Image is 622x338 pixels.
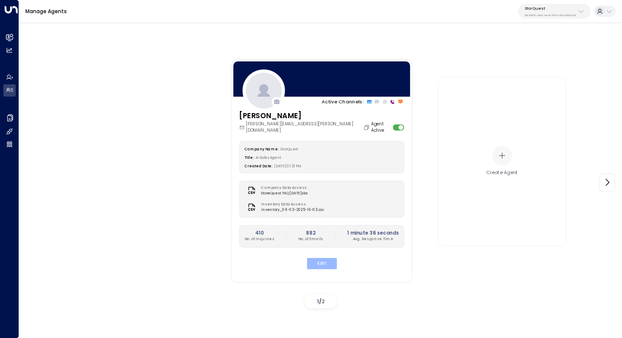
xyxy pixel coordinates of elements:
[317,298,319,305] span: 1
[244,230,274,237] h2: 410
[244,237,274,242] p: No. of Inquiries
[306,258,336,269] button: Edit
[261,185,308,191] label: Company Data Access:
[244,155,253,160] label: Title:
[25,8,67,15] a: Manage Agents
[244,163,272,168] label: Created Date:
[255,155,281,160] span: AI Sales Agent
[347,230,399,237] h2: 1 minute 36 seconds
[305,294,336,308] div: /
[298,237,323,242] p: No. of Emails
[239,110,371,121] h3: [PERSON_NAME]
[274,163,301,168] span: [DATE] 01:31 PM
[239,121,371,133] div: [PERSON_NAME][EMAIL_ADDRESS][PERSON_NAME][DOMAIN_NAME]
[347,237,399,242] p: Avg. Response Time
[486,169,518,176] div: Create Agent
[322,298,325,305] span: 2
[244,147,278,151] label: Company Name:
[363,124,371,130] button: Copy
[525,14,576,17] p: 95e12634-a2b0-4ea9-845a-0bcfa50e2d19
[525,6,576,11] p: StorQuest
[371,121,390,133] label: Agent Active
[298,230,323,237] h2: 882
[281,147,298,151] span: StorQuest
[261,202,321,208] label: Inventory Data Access:
[261,207,324,213] span: inventory_09-03-2025-16-03.csv
[518,4,591,19] button: StorQuest95e12634-a2b0-4ea9-845a-0bcfa50e2d19
[261,191,311,196] span: StoreQuest FAQ [DATE]xlsx
[322,98,363,105] p: Active Channels:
